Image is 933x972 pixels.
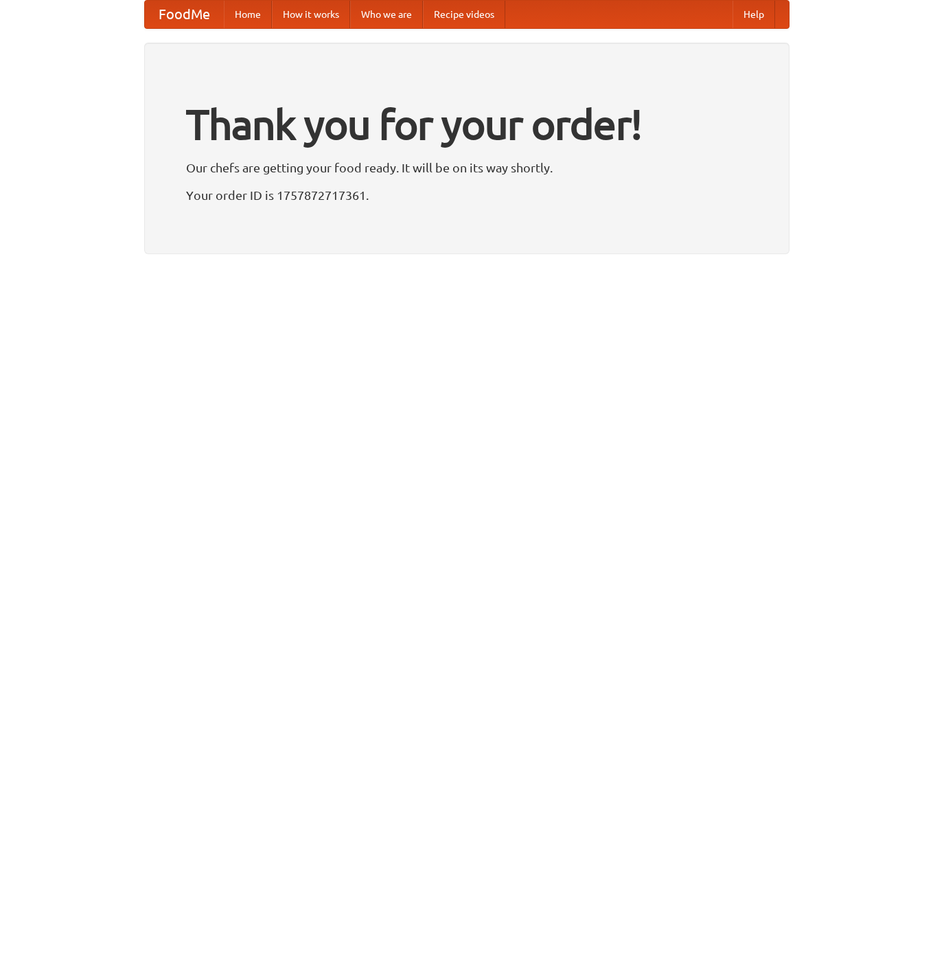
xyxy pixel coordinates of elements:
p: Your order ID is 1757872717361. [186,185,748,205]
a: Home [224,1,272,28]
h1: Thank you for your order! [186,91,748,157]
a: Recipe videos [423,1,505,28]
a: How it works [272,1,350,28]
p: Our chefs are getting your food ready. It will be on its way shortly. [186,157,748,178]
a: FoodMe [145,1,224,28]
a: Help [733,1,775,28]
a: Who we are [350,1,423,28]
